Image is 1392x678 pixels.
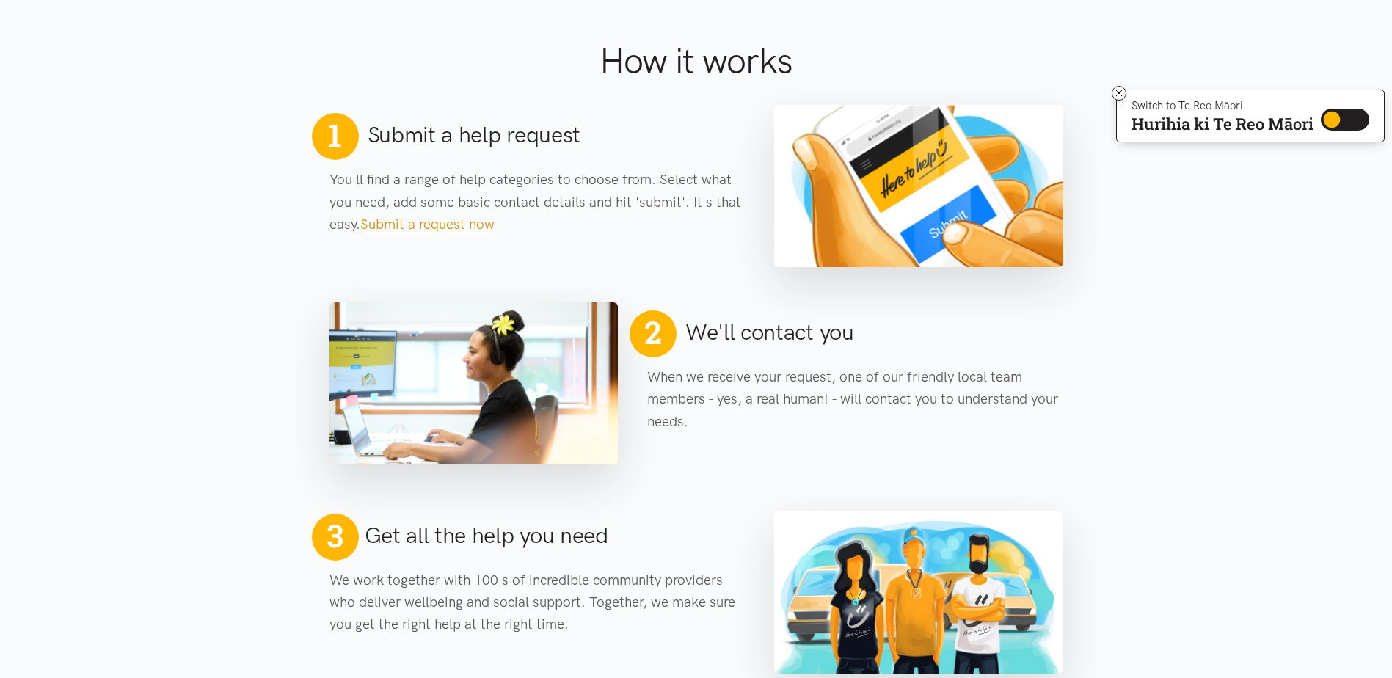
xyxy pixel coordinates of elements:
a: Submit a request now [360,216,495,233]
p: When we receive your request, one of our friendly local team members - yes, a real human! - will ... [647,366,1063,433]
h2: Get all the help you need [365,520,608,551]
span: 1 [328,116,341,154]
h2: Submit a help request [368,120,581,150]
h2: We'll contact you [685,317,854,348]
p: Switch to Te Reo Māori [1132,101,1313,110]
h1: How it works [456,40,936,82]
span: 3 [327,517,343,555]
p: You'll find a range of help categories to choose from. Select what you need, add some basic conta... [329,169,746,236]
span: 2 [638,307,667,357]
p: We work together with 100's of incredible community providers who deliver wellbeing and social su... [329,569,746,636]
p: Hurihia ki Te Reo Māori [1132,117,1313,131]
